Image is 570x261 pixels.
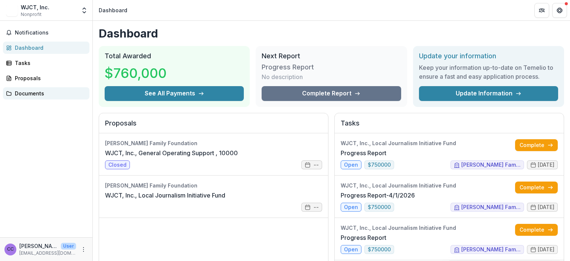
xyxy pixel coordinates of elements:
a: Complete [515,182,558,193]
button: More [79,245,88,254]
h2: Total Awarded [105,52,244,60]
a: Dashboard [3,42,89,54]
img: WJCT, Inc. [6,4,18,16]
button: Open entity switcher [79,3,89,18]
button: Get Help [552,3,567,18]
h2: Update your information [419,52,558,60]
p: [EMAIL_ADDRESS][DOMAIN_NAME] [19,250,76,257]
a: Progress Report [341,149,386,157]
button: Partners [534,3,549,18]
a: WJCT, Inc., General Operating Support , 10000 [105,149,238,157]
div: Dashboard [15,44,83,52]
a: Documents [3,87,89,99]
p: User [61,243,76,249]
p: [PERSON_NAME] ([PERSON_NAME] Contact) [19,242,58,250]
a: Progress Report [341,233,386,242]
a: Complete Report [262,86,401,101]
h3: $760,000 [105,63,167,83]
div: Circe LeNoble (Grant Contact) [7,247,14,252]
a: Progress Report-4/1/2026 [341,191,415,200]
a: Tasks [3,57,89,69]
h2: Tasks [341,119,558,133]
h2: Next Report [262,52,401,60]
div: Tasks [15,59,83,67]
div: Proposals [15,74,83,82]
span: Nonprofit [21,11,42,18]
div: Documents [15,89,83,97]
h2: Proposals [105,119,322,133]
div: Dashboard [99,6,127,14]
p: No description [262,72,303,81]
a: Complete [515,224,558,236]
h3: Keep your information up-to-date on Temelio to ensure a fast and easy application process. [419,63,558,81]
h1: Dashboard [99,27,564,40]
a: WJCT, Inc., Local Journalism Initiative Fund [105,191,225,200]
a: Update Information [419,86,558,101]
a: Proposals [3,72,89,84]
button: Notifications [3,27,89,39]
a: Complete [515,139,558,151]
div: WJCT, Inc. [21,3,49,11]
h3: Progress Report [262,63,317,71]
nav: breadcrumb [96,5,130,16]
span: Notifications [15,30,86,36]
button: See All Payments [105,86,244,101]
